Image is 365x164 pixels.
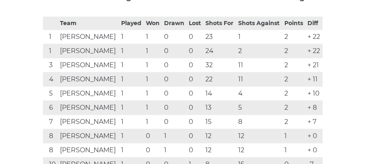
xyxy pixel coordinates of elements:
td: 1 [162,129,187,143]
td: 1 [282,143,305,157]
td: + 8 [305,100,322,115]
td: 5 [236,100,282,115]
td: 2 [282,86,305,100]
td: 1 [236,30,282,44]
td: 2 [282,115,305,129]
td: 8 [43,143,58,157]
td: 0 [162,30,187,44]
td: 1 [119,30,144,44]
td: 2 [282,72,305,86]
td: 12 [203,143,236,157]
td: 0 [187,100,203,115]
td: + 0 [305,129,322,143]
td: 0 [144,143,162,157]
td: 6 [43,100,58,115]
td: 0 [162,72,187,86]
td: 11 [236,72,282,86]
th: Points [282,17,305,30]
td: 0 [187,115,203,129]
td: 1 [119,143,144,157]
td: 1 [119,72,144,86]
td: 0 [187,30,203,44]
td: 5 [43,86,58,100]
td: 2 [236,44,282,58]
td: [PERSON_NAME] [58,143,119,157]
td: 1 [144,115,162,129]
td: [PERSON_NAME] [58,86,119,100]
th: Diff [305,17,322,30]
td: [PERSON_NAME] [58,129,119,143]
td: [PERSON_NAME] [58,100,119,115]
td: 1 [119,44,144,58]
td: + 22 [305,44,322,58]
td: 1 [162,143,187,157]
td: 1 [119,58,144,72]
td: [PERSON_NAME] [58,72,119,86]
td: 1 [119,129,144,143]
td: 7 [43,115,58,129]
td: 0 [187,58,203,72]
td: + 0 [305,143,322,157]
td: 2 [282,100,305,115]
th: Shots For [203,17,236,30]
td: 32 [203,58,236,72]
td: 0 [187,143,203,157]
td: 11 [236,58,282,72]
td: 13 [203,100,236,115]
td: 1 [43,30,58,44]
td: 4 [43,72,58,86]
td: 0 [187,86,203,100]
td: 1 [144,30,162,44]
td: + 21 [305,58,322,72]
th: Won [144,17,162,30]
td: + 11 [305,72,322,86]
td: 1 [144,58,162,72]
td: 12 [203,129,236,143]
td: 1 [119,115,144,129]
td: 1 [144,72,162,86]
td: [PERSON_NAME] [58,44,119,58]
td: 15 [203,115,236,129]
td: 0 [144,129,162,143]
td: 22 [203,72,236,86]
td: 0 [162,100,187,115]
td: 0 [162,44,187,58]
td: 1 [144,86,162,100]
td: 0 [187,44,203,58]
td: 2 [282,30,305,44]
td: + 10 [305,86,322,100]
td: 14 [203,86,236,100]
td: + 7 [305,115,322,129]
th: Team [58,17,119,30]
th: Shots Against [236,17,282,30]
td: 0 [187,72,203,86]
td: 3 [43,58,58,72]
td: 23 [203,30,236,44]
th: Played [119,17,144,30]
td: 2 [282,58,305,72]
td: 0 [162,58,187,72]
td: [PERSON_NAME] [58,115,119,129]
td: 0 [162,115,187,129]
td: 8 [43,129,58,143]
td: 1 [144,100,162,115]
td: 12 [236,129,282,143]
td: + 22 [305,30,322,44]
td: 1 [119,100,144,115]
td: 12 [236,143,282,157]
td: 2 [282,44,305,58]
td: [PERSON_NAME] [58,30,119,44]
th: Lost [187,17,203,30]
td: 0 [162,86,187,100]
td: [PERSON_NAME] [58,58,119,72]
td: 4 [236,86,282,100]
td: 8 [236,115,282,129]
td: 1 [43,44,58,58]
td: 1 [282,129,305,143]
th: Drawn [162,17,187,30]
td: 24 [203,44,236,58]
td: 1 [144,44,162,58]
td: 1 [119,86,144,100]
td: 0 [187,129,203,143]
